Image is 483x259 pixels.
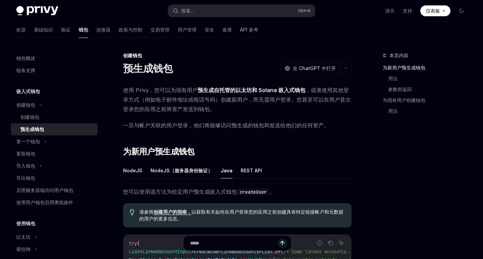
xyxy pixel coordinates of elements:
[388,73,472,84] a: 用法
[96,22,110,38] a: 连接器
[20,114,39,120] font: 创建钱包
[426,8,440,14] font: 仪表板
[222,22,232,38] a: 食谱
[385,7,395,14] a: 演示
[139,209,154,215] font: 请参阅
[119,22,142,38] a: 政策与控制
[181,8,194,14] font: 搜索...
[20,126,44,132] font: 预生成钱包
[383,62,472,73] a: 为新用户预生成钱包
[388,106,472,116] a: 用法
[150,163,213,178] button: NodeJS（服务器身份验证）
[16,22,26,38] a: 欢迎
[456,5,467,16] button: 切换暗模式
[389,52,408,58] font: 本页内容
[388,86,412,92] font: 参数和返回
[123,62,173,74] font: 预生成钱包
[130,209,135,215] svg: 提示
[123,52,142,58] font: 创建钱包
[205,27,214,33] font: 安全
[16,246,31,252] font: 索拉纳
[11,111,98,123] a: 创建钱包
[222,27,232,33] font: 食谱
[154,209,192,215] a: 创建用户的指南，
[403,7,412,14] a: 支持
[123,87,351,112] font: ，或者使用其他登录方式（例如电子邮件地址或电话号码）创建新用户，而无需用户登录。您甚至可以在用户首次登录您的应用之前将资产发送到钱包。
[240,27,258,33] font: API 参考
[241,163,262,178] button: REST API
[16,67,35,73] font: 链条支撑
[119,27,142,33] font: 政策与控制
[79,22,88,38] a: 钱包
[96,27,110,33] font: 连接器
[178,22,197,38] a: 用户管理
[305,8,311,13] font: +K
[16,163,35,169] font: 导入钱包
[79,27,88,33] font: 钱包
[16,220,35,226] font: 使用钱包
[280,63,340,74] button: 在 ChatGPT 中打开
[16,138,40,144] font: 拿一个钱包
[11,123,98,135] a: 预生成钱包
[237,188,269,196] code: createUser
[11,184,98,196] a: 启用服务器端访问用户钱包
[150,22,169,38] a: 交易管理
[383,65,425,70] font: 为新用户预生成钱包
[221,163,233,178] button: Java
[241,168,262,173] font: REST API
[16,187,73,193] font: 启用服务器端访问用户钱包
[385,8,395,14] font: 演示
[11,64,98,77] a: 链条支撑
[168,5,315,17] button: 搜索...Ctrl+K
[123,168,142,173] font: NodeJS
[16,88,40,94] font: 嵌入式钱包
[139,209,343,221] font: 以获取有关如何在用户登录您的应用之前创建具有特定链接帐户和元数据的用户的更多信息。
[61,22,71,38] a: 验证
[16,6,58,16] img: 深色标志
[150,168,213,173] font: NodeJS（服务器身份验证）
[61,27,71,33] font: 验证
[123,188,237,195] font: 您可以使用该方法为给定用户预生成嵌入式钱包
[11,196,98,209] a: 使用用户钱包启用离线操作
[293,65,336,71] font: 在 ChatGPT 中打开
[198,87,305,93] font: 预生成自托管的以太坊和 Solana 嵌入式钱包
[123,163,142,178] button: NodeJS
[123,147,195,156] font: 为新用户预生成钱包
[11,52,98,64] a: 钱包概述
[16,151,35,156] font: 更新钱包
[16,175,35,181] font: 导出钱包
[221,168,233,173] font: Java
[178,27,197,33] font: 用户管理
[16,199,73,205] font: 使用用户钱包启用离线操作
[420,5,450,16] a: 仪表板
[388,75,398,81] font: 用法
[16,55,35,61] font: 钱包概述
[11,172,98,184] a: 导出钱包
[403,8,412,14] font: 支持
[278,238,287,248] button: 发送消息
[11,148,98,160] a: 更新钱包
[388,84,472,95] a: 参数和返回
[383,95,472,106] a: 为现有用户创建钱包
[16,27,26,33] font: 欢迎
[123,122,329,129] font: 一旦与帐户关联的用户登录，他们将能够访问预生成的钱包和发送给他们的任何资产。
[298,8,305,13] font: Ctrl
[205,22,214,38] a: 安全
[16,102,35,108] font: 创建钱包
[123,87,198,93] font: 使用 Privy，您可以为现有用户
[34,27,53,33] font: 基础知识
[269,188,275,195] font: 。
[150,27,169,33] font: 交易管理
[383,97,425,103] font: 为现有用户创建钱包
[388,108,398,114] font: 用法
[16,234,31,240] font: 以太坊
[240,22,258,38] a: API 参考
[34,22,53,38] a: 基础知识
